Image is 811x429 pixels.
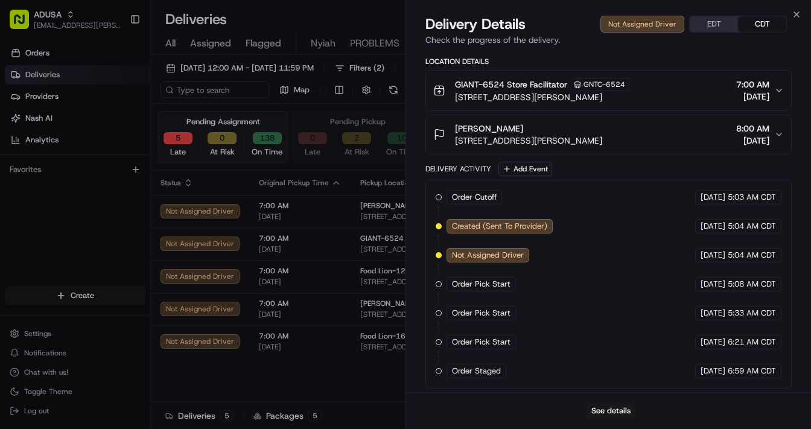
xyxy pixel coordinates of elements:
[701,250,725,261] span: [DATE]
[452,279,510,290] span: Order Pick Start
[728,366,776,377] span: 6:59 AM CDT
[701,308,725,319] span: [DATE]
[452,250,524,261] span: Not Assigned Driver
[452,366,501,377] span: Order Staged
[728,192,776,203] span: 5:03 AM CDT
[701,192,725,203] span: [DATE]
[701,337,725,348] span: [DATE]
[41,115,198,127] div: Start new chat
[425,164,491,174] div: Delivery Activity
[425,57,792,66] div: Location Details
[452,192,497,203] span: Order Cutoff
[85,204,146,214] a: Powered byPylon
[12,115,34,137] img: 1736555255976-a54dd68f-1ca7-489b-9aae-adbdc363a1c4
[12,48,220,68] p: Welcome 👋
[425,34,792,46] p: Check the progress of the delivery.
[114,175,194,187] span: API Documentation
[7,170,97,192] a: 📗Knowledge Base
[455,135,602,147] span: [STREET_ADDRESS][PERSON_NAME]
[205,119,220,133] button: Start new chat
[738,16,786,32] button: CDT
[12,12,36,36] img: Nash
[455,78,567,91] span: GIANT-6524 Store Facilitator
[736,91,769,103] span: [DATE]
[426,71,791,110] button: GIANT-6524 Store FacilitatorGNTC-6524[STREET_ADDRESS][PERSON_NAME]7:00 AM[DATE]
[120,205,146,214] span: Pylon
[452,337,510,348] span: Order Pick Start
[24,175,92,187] span: Knowledge Base
[728,308,776,319] span: 5:33 AM CDT
[586,402,636,419] button: See details
[728,250,776,261] span: 5:04 AM CDT
[701,221,725,232] span: [DATE]
[31,78,199,91] input: Clear
[426,115,791,154] button: [PERSON_NAME][STREET_ADDRESS][PERSON_NAME]8:00 AM[DATE]
[498,162,552,176] button: Add Event
[97,170,199,192] a: 💻API Documentation
[41,127,153,137] div: We're available if you need us!
[102,176,112,186] div: 💻
[455,122,523,135] span: [PERSON_NAME]
[728,221,776,232] span: 5:04 AM CDT
[736,135,769,147] span: [DATE]
[455,91,629,103] span: [STREET_ADDRESS][PERSON_NAME]
[425,14,526,34] span: Delivery Details
[452,221,547,232] span: Created (Sent To Provider)
[728,279,776,290] span: 5:08 AM CDT
[690,16,738,32] button: EDT
[728,337,776,348] span: 6:21 AM CDT
[12,176,22,186] div: 📗
[584,80,625,89] span: GNTC-6524
[736,78,769,91] span: 7:00 AM
[452,308,510,319] span: Order Pick Start
[701,279,725,290] span: [DATE]
[701,366,725,377] span: [DATE]
[736,122,769,135] span: 8:00 AM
